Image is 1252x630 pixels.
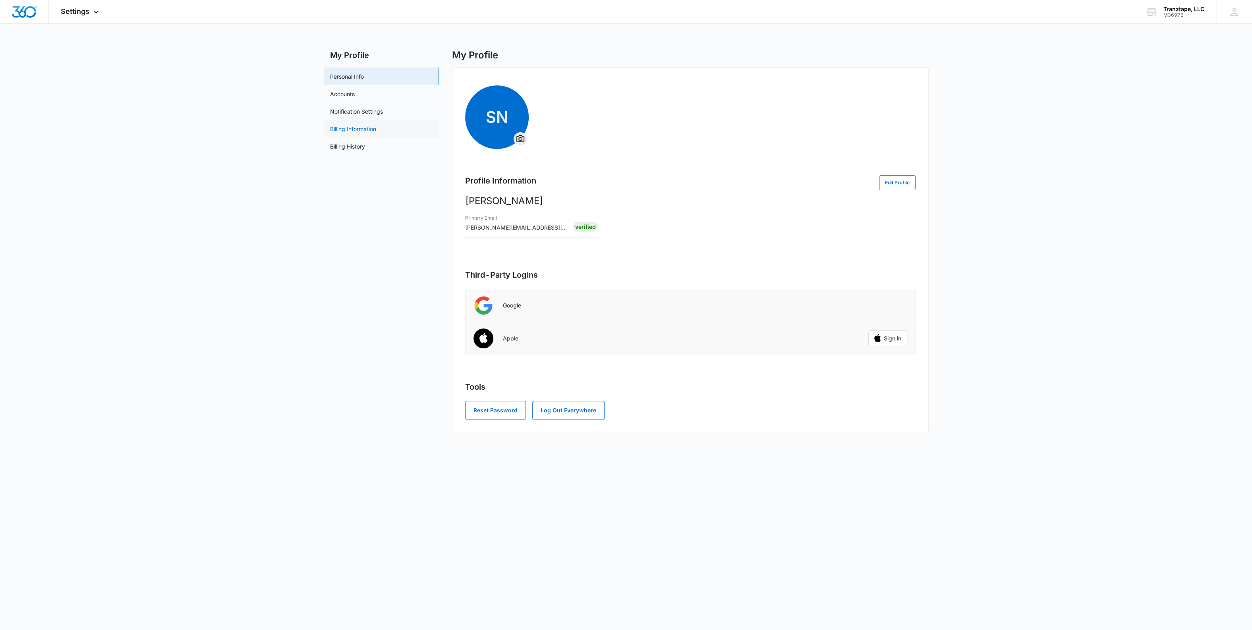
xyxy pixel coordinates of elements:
a: Notification Settings [330,107,383,116]
h2: My Profile [324,49,439,61]
div: account id [1163,12,1204,18]
h3: Primary Email [465,215,567,222]
div: Verified [573,222,598,232]
h2: Third-Party Logins [465,269,916,281]
button: Overflow Menu [514,133,527,145]
button: Edit Profile [879,175,916,190]
span: [PERSON_NAME][EMAIL_ADDRESS][DOMAIN_NAME] [465,224,607,231]
p: [PERSON_NAME] [465,194,916,208]
a: Billing History [330,142,365,151]
h2: Profile Information [465,175,536,187]
span: SN [465,85,529,149]
a: Billing Information [330,125,376,133]
button: Sign in [868,330,907,346]
span: Settings [61,7,89,15]
span: SNOverflow Menu [465,85,529,149]
h1: My Profile [452,49,498,61]
p: Apple [503,335,518,342]
iframe: Sign in with Google Button [865,297,911,314]
button: Log Out Everywhere [532,401,605,420]
img: Apple [468,324,498,354]
img: Google [473,296,493,315]
div: account name [1163,6,1204,12]
p: Google [503,302,521,309]
button: Reset Password [465,401,526,420]
a: Personal Info [330,72,364,81]
a: Accounts [330,90,355,98]
h2: Tools [465,381,916,393]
